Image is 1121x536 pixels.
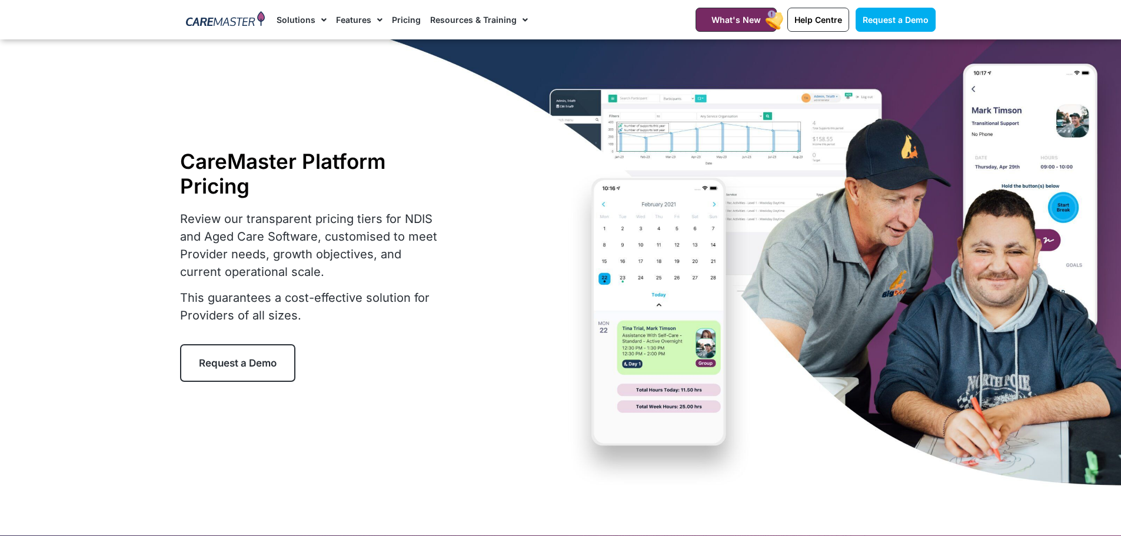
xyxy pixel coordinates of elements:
[856,8,936,32] a: Request a Demo
[180,210,445,281] p: Review our transparent pricing tiers for NDIS and Aged Care Software, customised to meet Provider...
[863,15,929,25] span: Request a Demo
[180,149,445,198] h1: CareMaster Platform Pricing
[180,289,445,324] p: This guarantees a cost-effective solution for Providers of all sizes.
[787,8,849,32] a: Help Centre
[696,8,777,32] a: What's New
[794,15,842,25] span: Help Centre
[711,15,761,25] span: What's New
[199,357,277,369] span: Request a Demo
[180,344,295,382] a: Request a Demo
[186,11,265,29] img: CareMaster Logo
